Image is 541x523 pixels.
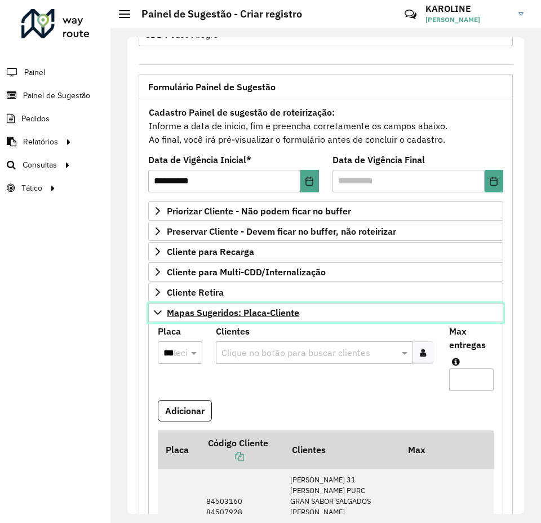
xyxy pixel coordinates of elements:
span: Painel de Sugestão [23,90,90,102]
a: Cliente Retira [148,283,503,302]
a: Cliente para Recarga [148,242,503,261]
button: Adicionar [158,400,212,421]
em: Máximo de clientes que serão colocados na mesma rota com os clientes informados [452,357,460,366]
div: Informe a data de inicio, fim e preencha corretamente os campos abaixo. Ao final, você irá pré-vi... [148,105,503,147]
span: Priorizar Cliente - Não podem ficar no buffer [167,206,351,216]
span: Mapas Sugeridos: Placa-Cliente [167,308,299,317]
span: Relatórios [23,136,58,148]
th: Placa [158,430,201,468]
th: Código Cliente [201,430,285,468]
a: Copiar [208,451,244,462]
span: [PERSON_NAME] [425,15,510,25]
label: Placa [158,324,181,338]
span: Cliente para Multi-CDD/Internalização [167,267,326,276]
span: Preservar Cliente - Devem ficar no buffer, não roteirizar [167,227,396,236]
strong: Cadastro Painel de sugestão de roteirização: [149,107,335,118]
a: Cliente para Multi-CDD/Internalização [148,262,503,282]
h3: KAROLINE [425,3,510,14]
span: Painel [24,67,45,78]
label: Data de Vigência Inicial [148,153,251,166]
h2: Painel de Sugestão - Criar registro [130,8,302,20]
label: Max entregas [449,324,494,351]
label: Clientes [216,324,250,338]
span: Consultas [23,159,57,171]
a: Contato Rápido [398,2,423,27]
span: Pedidos [21,113,50,125]
span: Cliente para Recarga [167,247,254,256]
a: Priorizar Cliente - Não podem ficar no buffer [148,201,503,221]
button: Choose Date [300,170,319,192]
th: Max [401,430,446,468]
a: Preservar Cliente - Devem ficar no buffer, não roteirizar [148,222,503,241]
button: Choose Date [485,170,503,192]
span: Cliente Retira [167,288,224,297]
a: Mapas Sugeridos: Placa-Cliente [148,303,503,322]
th: Clientes [284,430,400,468]
span: Formulário Painel de Sugestão [148,82,276,91]
span: Tático [21,182,42,194]
label: Data de Vigência Final [332,153,425,166]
